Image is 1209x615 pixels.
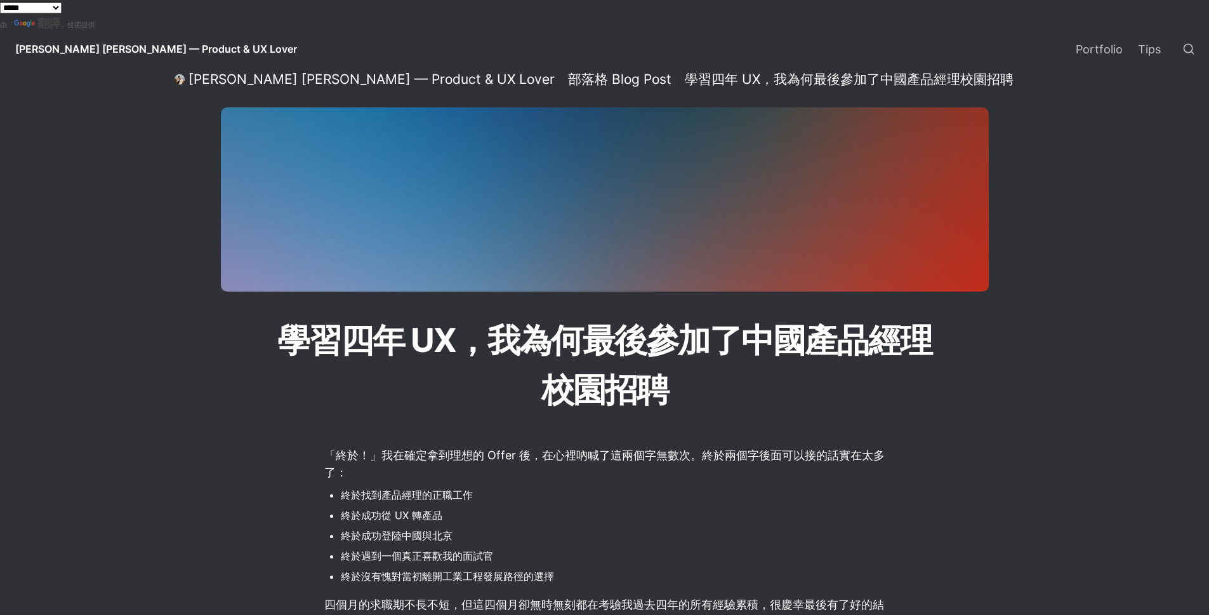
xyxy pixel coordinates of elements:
[14,20,37,29] img: Google 翻譯
[677,74,680,85] span: /
[681,72,1017,87] a: 學習四年 UX，我為何最後參加了中國產品經理校園招聘
[568,71,671,88] div: 部落格 Blog Post
[685,71,1014,88] div: 學習四年 UX，我為何最後參加了中國產品經理校園招聘
[5,31,307,67] a: [PERSON_NAME] [PERSON_NAME] — Product & UX Lover
[564,72,675,87] a: 部落格 Blog Post
[171,72,558,87] a: [PERSON_NAME] [PERSON_NAME] — Product & UX Lover
[341,506,887,525] li: 終於成功從 UX 轉產品
[341,567,887,586] li: 終於沒有愧對當初離開工業工程發展路徑的選擇
[175,74,185,84] img: Daniel Lee — Product & UX Lover
[341,526,887,545] li: 終於成功登陸中國與北京
[15,43,297,55] span: [PERSON_NAME] [PERSON_NAME] — Product & UX Lover
[262,314,948,416] h1: 學習四年 UX，我為何最後參加了中國產品經理校園招聘
[323,445,887,483] p: 「終於！」我在確定拿到理想的 Offer 後，在心裡吶喊了這兩個字無數次。終於兩個字後面可以接的話實在太多了：
[221,107,989,292] img: 學習四年 UX，我為何最後參加了中國產品經理校園招聘
[188,71,555,88] div: [PERSON_NAME] [PERSON_NAME] — Product & UX Lover
[560,74,563,85] span: /
[341,485,887,504] li: 終於找到產品經理的正職工作
[341,546,887,565] li: 終於遇到一個真正喜歡我的面試官
[1068,31,1130,67] a: Portfolio
[14,17,60,30] a: 翻譯
[1130,31,1168,67] a: Tips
